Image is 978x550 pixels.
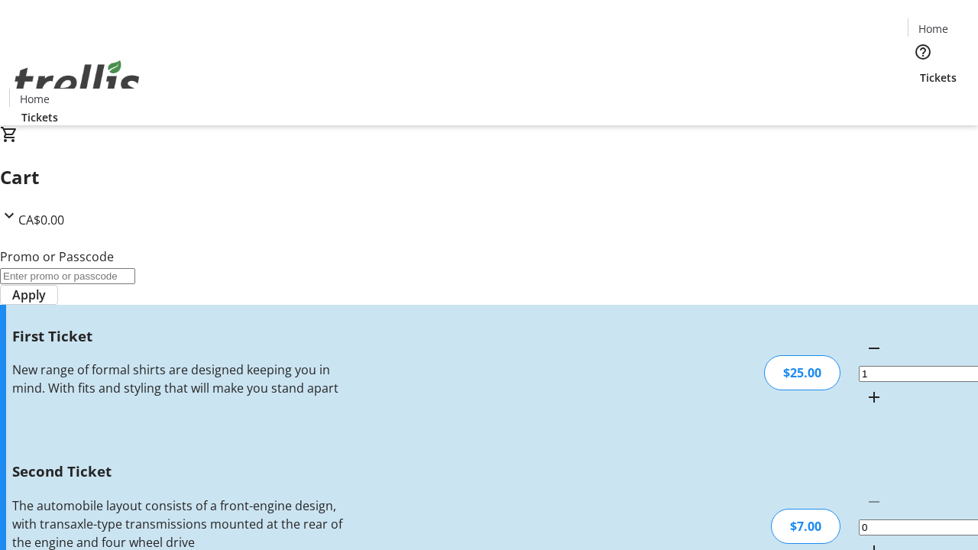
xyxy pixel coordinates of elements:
[9,44,145,120] img: Orient E2E Organization ELzzEJYDvm's Logo
[12,325,346,347] h3: First Ticket
[21,109,58,125] span: Tickets
[12,361,346,397] div: New range of formal shirts are designed keeping you in mind. With fits and styling that will make...
[908,70,969,86] a: Tickets
[908,86,938,116] button: Cart
[920,70,957,86] span: Tickets
[859,382,889,412] button: Increment by one
[908,37,938,67] button: Help
[18,212,64,228] span: CA$0.00
[12,286,46,304] span: Apply
[859,333,889,364] button: Decrement by one
[10,91,59,107] a: Home
[918,21,948,37] span: Home
[908,21,957,37] a: Home
[9,109,70,125] a: Tickets
[764,355,840,390] div: $25.00
[771,509,840,544] div: $7.00
[12,461,346,482] h3: Second Ticket
[20,91,50,107] span: Home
